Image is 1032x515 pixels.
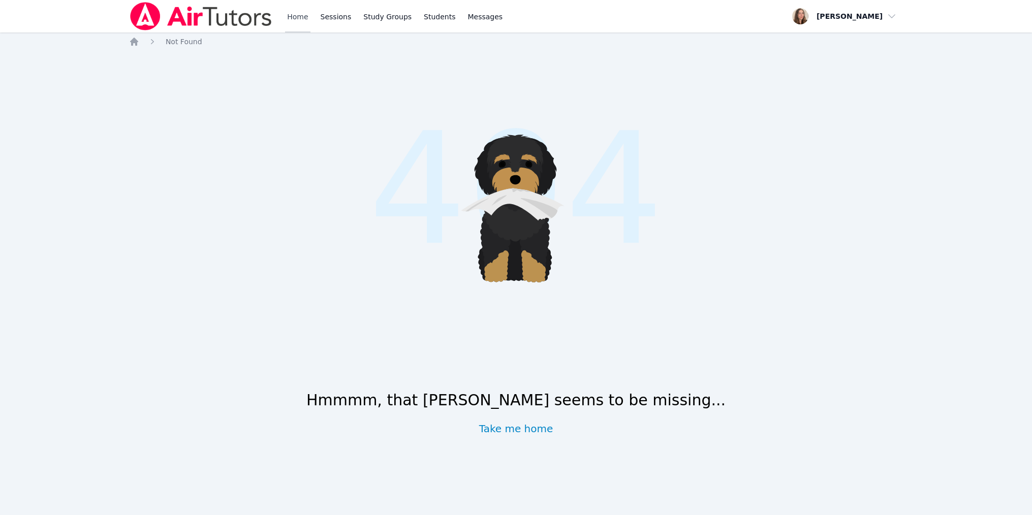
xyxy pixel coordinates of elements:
[166,38,202,46] span: Not Found
[479,422,553,436] a: Take me home
[129,37,903,47] nav: Breadcrumb
[166,37,202,47] a: Not Found
[468,12,503,22] span: Messages
[368,74,664,305] span: 404
[129,2,273,30] img: Air Tutors
[306,391,726,409] h1: Hmmmm, that [PERSON_NAME] seems to be missing...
